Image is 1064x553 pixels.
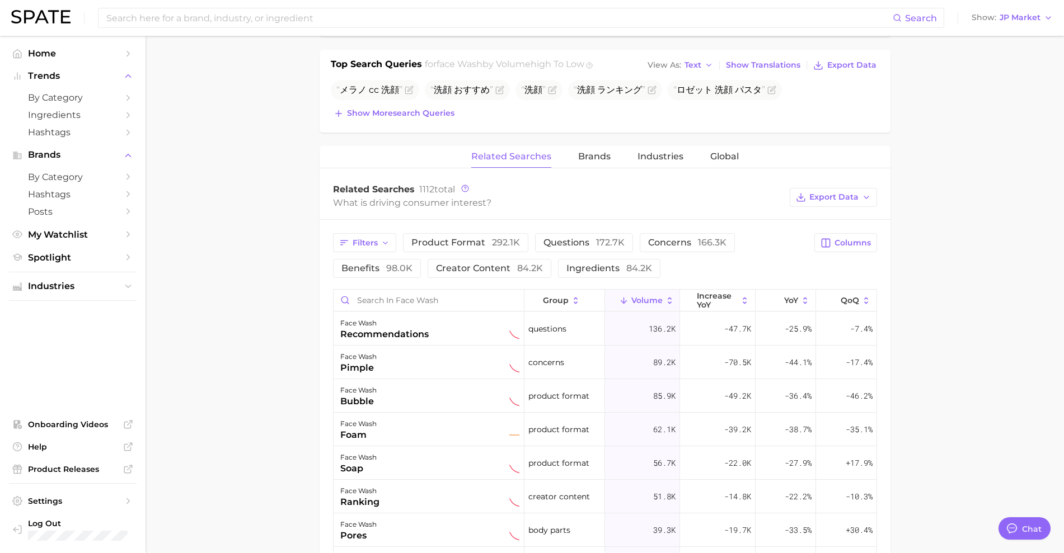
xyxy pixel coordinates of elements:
span: group [543,296,569,305]
div: face wash [340,350,377,363]
button: Brands [9,146,137,163]
span: 292.1k [492,237,520,248]
button: Trends [9,68,137,84]
span: 56.7k [653,456,676,470]
a: Ingredients [9,106,137,124]
button: group [524,290,605,311]
span: -14.8k [724,490,751,503]
h1: Top Search Queries [331,58,422,73]
span: Industries [638,152,683,162]
span: ロゼット 洗顔 パスタ [673,84,765,95]
span: JP Market [1000,15,1040,21]
span: +17.9% [846,456,873,470]
span: by Category [28,92,118,103]
span: body parts [528,523,570,537]
span: 62.1k [653,423,676,436]
span: Brands [28,150,118,160]
span: -38.7% [785,423,812,436]
span: Global [710,152,739,162]
span: Posts [28,206,118,217]
div: soap [340,462,377,475]
span: -36.4% [785,389,812,403]
span: 98.0k [386,263,413,273]
span: Brands [578,152,611,162]
img: SPATE [11,10,71,23]
span: -39.2k [724,423,751,436]
span: 84.2k [626,263,652,273]
span: face wash [437,59,482,69]
span: creator content [528,490,590,503]
span: Export Data [827,60,876,70]
button: Flag as miscategorized or irrelevant [548,86,557,94]
img: sustained decliner [509,363,519,373]
span: questions [528,322,566,335]
span: -70.5k [724,356,751,369]
div: pores [340,529,377,542]
span: 39.3k [653,523,676,537]
span: Search [905,13,937,23]
button: Filters [333,233,396,252]
a: Hashtags [9,124,137,141]
span: -46.2% [846,389,873,403]
a: Help [9,438,137,455]
img: sustained decliner [509,464,519,474]
span: -47.7k [724,322,751,335]
span: Product Releases [28,464,118,474]
span: -17.4% [846,356,873,369]
span: 51.8k [653,490,676,503]
span: product format [528,389,589,403]
span: -49.2k [724,389,751,403]
span: concerns [648,237,726,248]
span: ingredients [566,263,652,273]
span: View As [648,62,681,68]
div: recommendations [340,328,429,341]
span: Text [685,62,701,68]
span: benefits [341,263,413,273]
span: Filters [353,238,378,248]
button: face washpimplesustained declinerconcerns89.2k-70.5k-44.1%-17.4% [334,346,876,379]
span: -27.9% [785,456,812,470]
span: total [419,184,455,195]
button: Columns [814,233,876,252]
button: Export Data [790,188,877,207]
a: Hashtags [9,186,137,203]
button: Volume [605,290,680,311]
div: face wash [340,518,377,531]
span: increase YoY [697,291,738,309]
a: Posts [9,203,137,220]
span: Export Data [809,192,859,202]
span: -25.9% [785,322,812,335]
span: My Watchlist [28,229,118,240]
span: by Category [28,172,118,182]
button: face washsoapsustained declinerproduct format56.7k-22.0k-27.9%+17.9% [334,446,876,480]
span: Onboarding Videos [28,419,118,429]
span: +30.4% [846,523,873,537]
span: -35.1% [846,423,873,436]
img: sustained decliner [509,497,519,507]
span: product format [528,423,589,436]
span: 166.3k [698,237,726,248]
span: Show Translations [726,60,800,70]
span: -44.1% [785,356,812,369]
span: product format [411,237,520,248]
a: Product Releases [9,461,137,478]
button: Industries [9,278,137,295]
span: Settings [28,496,118,506]
span: Hashtags [28,127,118,138]
span: YoY [784,296,798,305]
div: ranking [340,495,379,509]
a: by Category [9,168,137,186]
button: Flag as miscategorized or irrelevant [767,86,776,94]
span: 洗顔 [521,84,546,95]
button: ShowJP Market [969,11,1056,25]
span: 172.7k [596,237,625,248]
span: 89.2k [653,356,676,369]
button: Show moresearch queries [331,106,457,121]
span: -7.4% [850,322,873,335]
span: creator content [436,263,543,273]
span: Help [28,442,118,452]
span: Trends [28,71,118,81]
button: face washrankingsustained declinercreator content51.8k-14.8k-22.2%-10.3% [334,480,876,513]
input: Search here for a brand, industry, or ingredient [105,8,893,27]
a: Home [9,45,137,62]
